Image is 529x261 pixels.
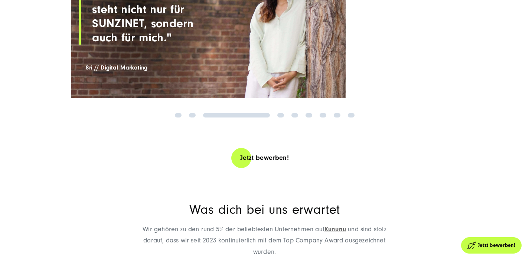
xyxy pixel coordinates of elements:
a: 5 [291,113,298,117]
h2: Was dich bei uns erwartet [136,203,393,216]
a: Jetzt bewerben! [231,147,298,168]
a: 3 [203,113,270,117]
a: 6 [306,113,312,117]
a: Kununu [324,225,346,233]
a: 8 [334,113,340,117]
a: 2 [189,113,196,117]
cite: Sri // Digital Marketing [79,63,205,72]
a: Jetzt bewerben! [461,237,522,254]
a: 1 [175,113,182,117]
a: 7 [320,113,326,117]
a: 9 [348,113,355,117]
a: 4 [277,113,284,117]
p: Wir gehören zu den rund 5% der beliebtesten Unternehmen auf und sind stolz darauf, dass wir seit ... [136,224,393,258]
